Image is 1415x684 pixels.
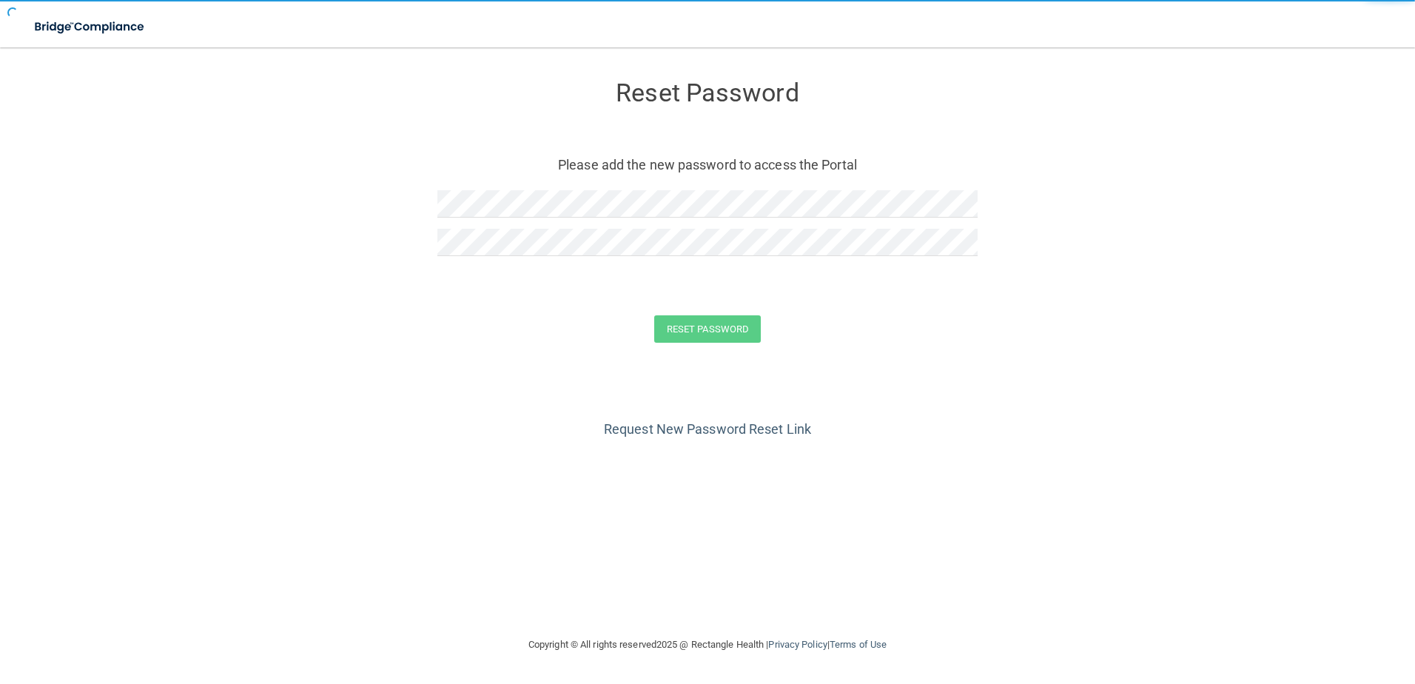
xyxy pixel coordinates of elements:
[654,315,761,343] button: Reset Password
[437,621,978,668] div: Copyright © All rights reserved 2025 @ Rectangle Health | |
[830,639,887,650] a: Terms of Use
[604,421,811,437] a: Request New Password Reset Link
[448,152,967,177] p: Please add the new password to access the Portal
[437,79,978,107] h3: Reset Password
[768,639,827,650] a: Privacy Policy
[22,12,158,42] img: bridge_compliance_login_screen.278c3ca4.svg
